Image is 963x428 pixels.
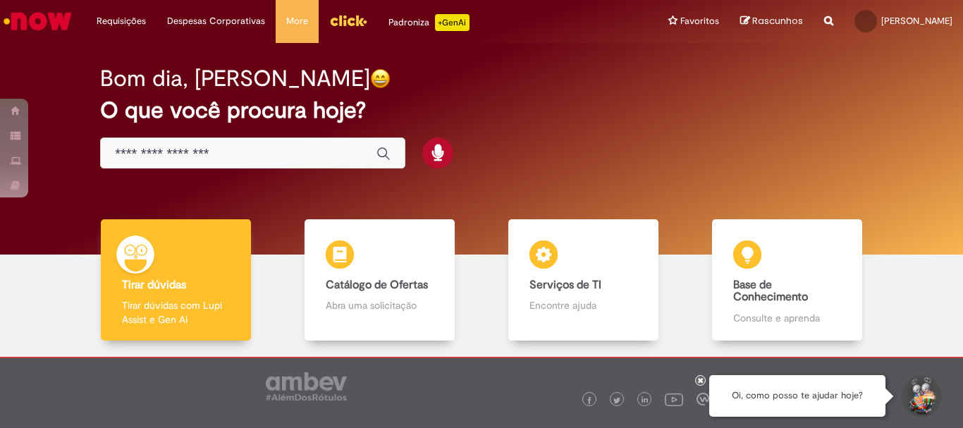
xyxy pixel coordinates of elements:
[388,14,470,31] div: Padroniza
[326,298,433,312] p: Abra uma solicitação
[167,14,265,28] span: Despesas Corporativas
[685,219,889,341] a: Base de Conhecimento Consulte e aprenda
[752,14,803,27] span: Rascunhos
[613,397,620,404] img: logo_footer_twitter.png
[733,311,840,325] p: Consulte e aprenda
[100,98,863,123] h2: O que você procura hoje?
[278,219,481,341] a: Catálogo de Ofertas Abra uma solicitação
[100,66,370,91] h2: Bom dia, [PERSON_NAME]
[680,14,719,28] span: Favoritos
[326,278,428,292] b: Catálogo de Ofertas
[435,14,470,31] p: +GenAi
[529,298,637,312] p: Encontre ajuda
[586,397,593,404] img: logo_footer_facebook.png
[122,298,229,326] p: Tirar dúvidas com Lupi Assist e Gen Ai
[97,14,146,28] span: Requisições
[74,219,278,341] a: Tirar dúvidas Tirar dúvidas com Lupi Assist e Gen Ai
[481,219,685,341] a: Serviços de TI Encontre ajuda
[665,390,683,408] img: logo_footer_youtube.png
[881,15,952,27] span: [PERSON_NAME]
[266,372,347,401] img: logo_footer_ambev_rotulo_gray.png
[370,68,391,89] img: happy-face.png
[122,278,186,292] b: Tirar dúvidas
[740,15,803,28] a: Rascunhos
[329,10,367,31] img: click_logo_yellow_360x200.png
[733,278,808,305] b: Base de Conhecimento
[286,14,308,28] span: More
[709,375,885,417] div: Oi, como posso te ajudar hoje?
[529,278,601,292] b: Serviços de TI
[697,393,709,405] img: logo_footer_workplace.png
[1,7,74,35] img: ServiceNow
[642,396,649,405] img: logo_footer_linkedin.png
[900,375,942,417] button: Iniciar Conversa de Suporte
